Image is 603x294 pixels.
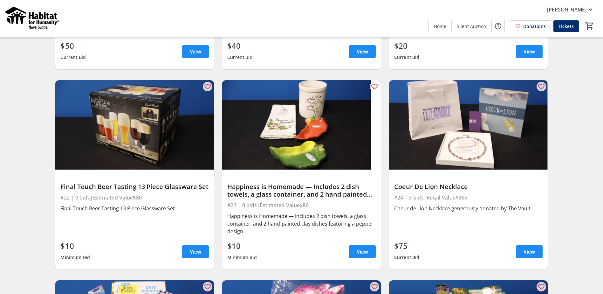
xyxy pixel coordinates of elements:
[227,201,376,210] div: #23 | 0 bids | Estimated Value $80
[538,83,545,90] mat-icon: favorite_outline
[389,80,548,170] img: Coeur De Lion Necklace
[394,52,420,63] div: Current Bid
[60,52,86,63] div: Current Bid
[349,45,376,58] a: View
[190,248,201,255] span: View
[584,20,595,31] button: Cart
[553,20,579,32] a: Tickets
[510,20,551,32] a: Donations
[190,48,201,55] span: View
[523,23,546,30] span: Donations
[227,52,253,63] div: Current Bid
[434,23,446,30] span: Home
[371,283,378,290] mat-icon: favorite_outline
[394,183,543,191] div: Coeur De Lion Necklace
[227,240,257,252] div: $10
[357,248,368,255] span: View
[60,193,209,202] div: #22 | 0 bids | Estimated Value $80
[182,45,209,58] a: View
[492,20,504,32] button: Help
[222,80,381,170] img: Happiness is Homemade — Includes 2 dish towels, a glass container, and 2 hand-painted clay dishes...
[394,193,543,202] div: #24 | 3 bids | Retail Value $365
[516,245,543,258] a: View
[60,40,86,52] div: $50
[4,3,60,34] img: Habitat for Humanity Nova Scotia's Logo
[394,40,420,52] div: $20
[542,4,599,15] button: [PERSON_NAME]
[227,252,257,263] div: Minimum Bid
[55,80,214,170] img: Final Touch Beer Tasting 13 Piece Glassware Set
[60,205,209,212] div: Final Touch Beer Tasting 13 Piece Glassware Set
[227,183,376,198] div: Happiness is Homemade — Includes 2 dish towels, a glass container, and 2 hand-painted clay dishes...
[227,212,376,235] div: Happiness is Homemade — Includes 2 dish towels, a glass container, and 2 hand-painted clay dishes...
[429,20,451,32] a: Home
[182,245,209,258] a: View
[60,183,209,191] div: Final Touch Beer Tasting 13 Piece Glassware Set
[227,40,253,52] div: $40
[349,245,376,258] a: View
[558,23,574,30] span: Tickets
[60,252,90,263] div: Minimum Bid
[394,240,420,252] div: $75
[452,20,491,32] a: Silent Auction
[204,83,211,90] mat-icon: favorite_outline
[547,6,586,13] span: [PERSON_NAME]
[394,205,543,212] div: Coeur de Lion Necklace generously donated by The Vault
[524,248,535,255] span: View
[457,23,486,30] span: Silent Auction
[357,48,368,55] span: View
[60,240,90,252] div: $10
[394,252,420,263] div: Current Bid
[516,45,543,58] a: View
[538,283,545,290] mat-icon: favorite_outline
[371,83,378,90] mat-icon: favorite_outline
[524,48,535,55] span: View
[204,283,211,290] mat-icon: favorite_outline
